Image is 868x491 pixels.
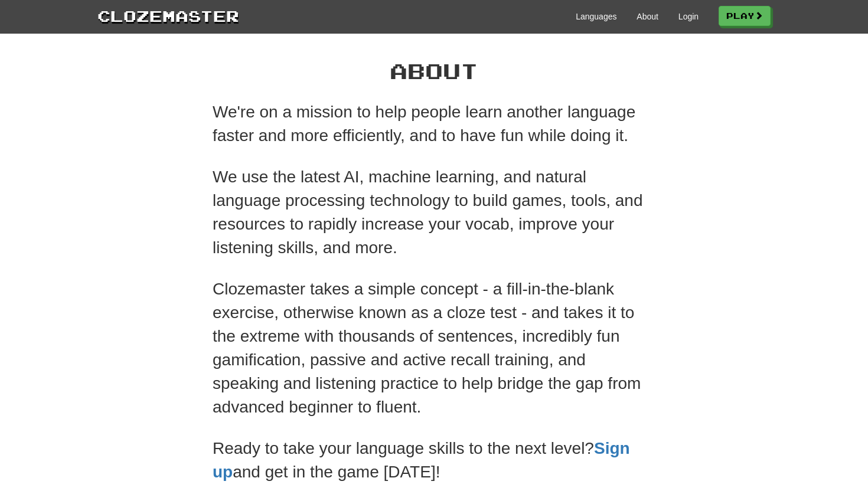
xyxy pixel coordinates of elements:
a: Login [678,11,699,22]
p: Clozemaster takes a simple concept - a fill-in-the-blank exercise, otherwise known as a cloze tes... [213,277,655,419]
a: About [637,11,658,22]
p: We use the latest AI, machine learning, and natural language processing technology to build games... [213,165,655,260]
p: We're on a mission to help people learn another language faster and more efficiently, and to have... [213,100,655,148]
a: Play [719,6,771,26]
p: Ready to take your language skills to the next level? and get in the game [DATE]! [213,437,655,484]
a: Sign up [213,439,630,481]
h1: About [213,59,655,83]
a: Languages [576,11,616,22]
a: Clozemaster [97,5,239,27]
